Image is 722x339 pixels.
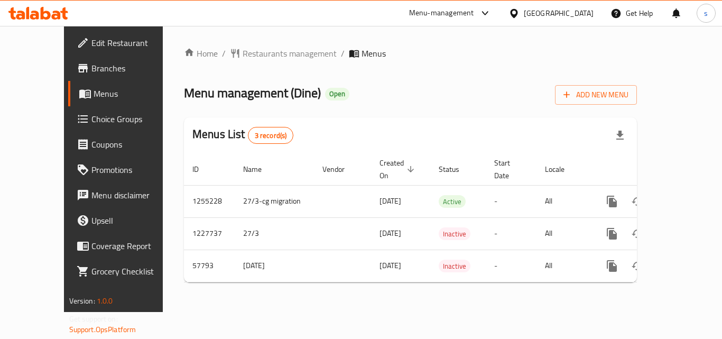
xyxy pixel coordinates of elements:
button: Change Status [625,189,650,214]
span: Grocery Checklist [91,265,176,278]
a: Restaurants management [230,47,337,60]
td: - [486,217,536,250]
button: more [599,253,625,279]
a: Edit Restaurant [68,30,184,56]
span: Start Date [494,157,524,182]
span: Choice Groups [91,113,176,125]
span: [DATE] [379,194,401,208]
div: Inactive [439,260,470,272]
td: [DATE] [235,250,314,282]
td: 1227737 [184,217,235,250]
td: All [536,217,591,250]
a: Menu disclaimer [68,182,184,208]
span: Menu management ( Dine ) [184,81,321,105]
td: - [486,250,536,282]
a: Grocery Checklist [68,259,184,284]
span: Promotions [91,163,176,176]
table: enhanced table [184,153,709,282]
span: Name [243,163,275,176]
span: Menu disclaimer [91,189,176,201]
span: 3 record(s) [248,131,293,141]
span: Menus [94,87,176,100]
td: 1255228 [184,185,235,217]
div: [GEOGRAPHIC_DATA] [524,7,594,19]
td: 27/3 [235,217,314,250]
span: Upsell [91,214,176,227]
a: Coverage Report [68,233,184,259]
span: s [704,7,708,19]
div: Menu-management [409,7,474,20]
td: 57793 [184,250,235,282]
button: Add New Menu [555,85,637,105]
h2: Menus List [192,126,293,144]
span: Coupons [91,138,176,151]
span: Open [325,89,349,98]
td: - [486,185,536,217]
span: [DATE] [379,226,401,240]
span: Created On [379,157,418,182]
li: / [222,47,226,60]
a: Coupons [68,132,184,157]
a: Home [184,47,218,60]
span: Inactive [439,228,470,240]
a: Support.OpsPlatform [69,323,136,336]
span: ID [192,163,212,176]
span: Add New Menu [563,88,628,102]
button: Change Status [625,221,650,246]
span: Vendor [322,163,358,176]
div: Open [325,88,349,100]
span: Inactive [439,260,470,272]
td: All [536,185,591,217]
th: Actions [591,153,709,186]
span: [DATE] [379,259,401,272]
button: more [599,189,625,214]
button: Change Status [625,253,650,279]
div: Inactive [439,227,470,240]
a: Upsell [68,208,184,233]
div: Active [439,195,466,208]
span: Menus [362,47,386,60]
span: Active [439,196,466,208]
span: Locale [545,163,578,176]
span: Edit Restaurant [91,36,176,49]
td: 27/3-cg migration [235,185,314,217]
div: Total records count [248,127,294,144]
span: Get support on: [69,312,118,326]
span: 1.0.0 [97,294,113,308]
nav: breadcrumb [184,47,637,60]
a: Branches [68,56,184,81]
span: Coverage Report [91,240,176,252]
button: more [599,221,625,246]
div: Export file [607,123,633,148]
a: Promotions [68,157,184,182]
li: / [341,47,345,60]
span: Restaurants management [243,47,337,60]
span: Version: [69,294,95,308]
span: Status [439,163,473,176]
a: Choice Groups [68,106,184,132]
td: All [536,250,591,282]
a: Menus [68,81,184,106]
span: Branches [91,62,176,75]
